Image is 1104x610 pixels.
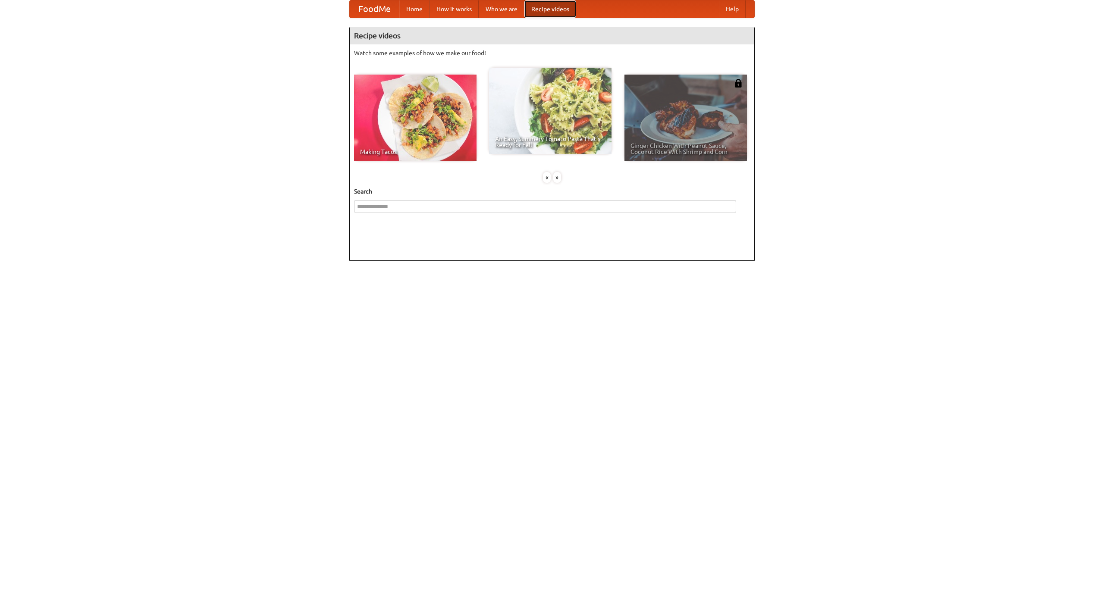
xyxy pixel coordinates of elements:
a: Who we are [479,0,524,18]
a: Making Tacos [354,75,477,161]
p: Watch some examples of how we make our food! [354,49,750,57]
a: Recipe videos [524,0,576,18]
a: FoodMe [350,0,399,18]
a: An Easy, Summery Tomato Pasta That's Ready for Fall [489,68,612,154]
h5: Search [354,187,750,196]
span: An Easy, Summery Tomato Pasta That's Ready for Fall [495,136,605,148]
a: Help [719,0,746,18]
img: 483408.png [734,79,743,88]
div: « [543,172,551,183]
h4: Recipe videos [350,27,754,44]
a: Home [399,0,430,18]
div: » [553,172,561,183]
a: How it works [430,0,479,18]
span: Making Tacos [360,149,470,155]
